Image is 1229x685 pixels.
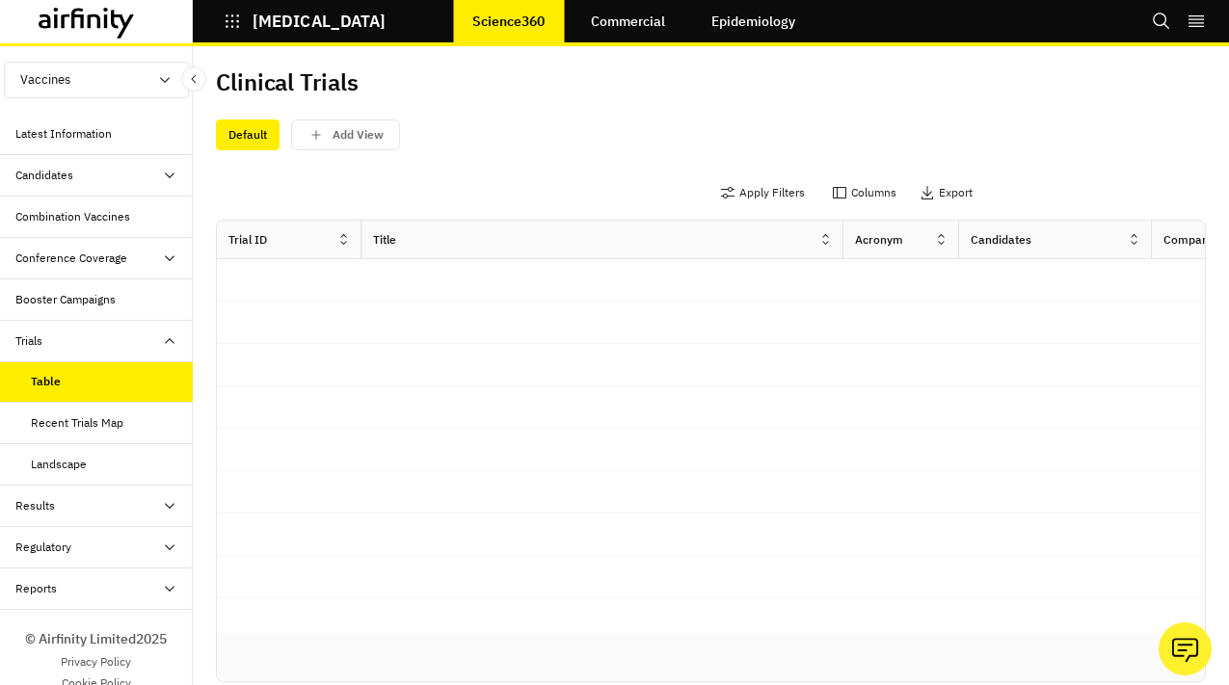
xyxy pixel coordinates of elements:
[15,125,112,143] div: Latest Information
[31,373,61,390] div: Table
[15,332,42,350] div: Trials
[216,119,280,150] div: Default
[920,177,973,208] button: Export
[291,119,400,150] button: save changes
[472,13,545,29] p: Science360
[971,231,1031,249] div: Candidates
[4,62,189,98] button: Vaccines
[720,177,805,208] button: Apply Filters
[31,414,123,432] div: Recent Trials Map
[15,580,57,597] div: Reports
[253,13,386,30] p: [MEDICAL_DATA]
[15,291,116,308] div: Booster Campaigns
[181,66,206,92] button: Close Sidebar
[216,68,359,96] h2: Clinical Trials
[15,250,127,267] div: Conference Coverage
[61,653,131,671] a: Privacy Policy
[832,177,896,208] button: Columns
[15,208,130,225] div: Combination Vaccines
[939,186,973,199] p: Export
[224,5,386,38] button: [MEDICAL_DATA]
[15,539,71,556] div: Regulatory
[15,497,55,514] div: Results
[31,456,87,473] div: Landscape
[373,231,396,249] div: Title
[333,128,384,142] p: Add View
[1152,5,1171,38] button: Search
[15,167,73,184] div: Candidates
[228,231,267,249] div: Trial ID
[1159,622,1212,675] button: Ask our analysts
[855,231,903,249] div: Acronym
[25,629,167,649] p: © Airfinity Limited 2025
